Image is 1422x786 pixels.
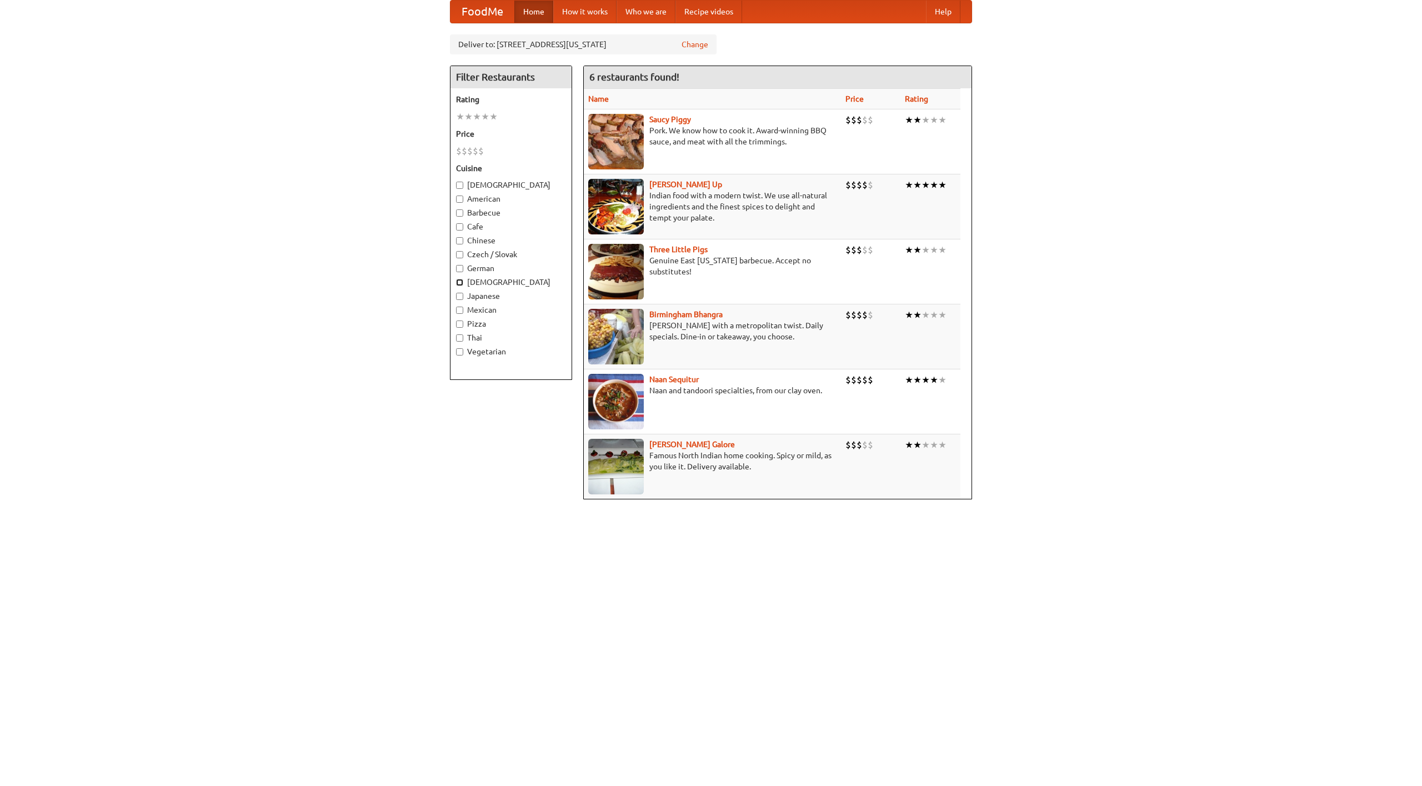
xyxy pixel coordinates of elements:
[456,223,463,231] input: Cafe
[857,244,862,256] li: $
[913,309,922,321] li: ★
[473,111,481,123] li: ★
[473,145,478,157] li: $
[930,114,938,126] li: ★
[913,114,922,126] li: ★
[905,309,913,321] li: ★
[588,125,837,147] p: Pork. We know how to cook it. Award-winning BBQ sauce, and meat with all the trimmings.
[845,439,851,451] li: $
[649,245,708,254] a: Three Little Pigs
[857,114,862,126] li: $
[938,179,947,191] li: ★
[478,145,484,157] li: $
[868,374,873,386] li: $
[851,374,857,386] li: $
[456,279,463,286] input: [DEMOGRAPHIC_DATA]
[857,439,862,451] li: $
[456,235,566,246] label: Chinese
[862,244,868,256] li: $
[649,440,735,449] a: [PERSON_NAME] Galore
[456,249,566,260] label: Czech / Slovak
[456,265,463,272] input: German
[588,114,644,169] img: saucy.jpg
[456,293,463,300] input: Japanese
[450,66,572,88] h4: Filter Restaurants
[456,94,566,105] h5: Rating
[913,179,922,191] li: ★
[857,309,862,321] li: $
[926,1,960,23] a: Help
[649,310,723,319] a: Birmingham Bhangra
[862,114,868,126] li: $
[845,244,851,256] li: $
[922,244,930,256] li: ★
[905,244,913,256] li: ★
[922,374,930,386] li: ★
[862,439,868,451] li: $
[868,114,873,126] li: $
[905,114,913,126] li: ★
[450,34,717,54] div: Deliver to: [STREET_ADDRESS][US_STATE]
[851,439,857,451] li: $
[930,244,938,256] li: ★
[588,374,644,429] img: naansequitur.jpg
[905,179,913,191] li: ★
[456,277,566,288] label: [DEMOGRAPHIC_DATA]
[675,1,742,23] a: Recipe videos
[938,244,947,256] li: ★
[456,209,463,217] input: Barbecue
[922,439,930,451] li: ★
[930,374,938,386] li: ★
[845,114,851,126] li: $
[588,255,837,277] p: Genuine East [US_STATE] barbecue. Accept no substitutes!
[456,207,566,218] label: Barbecue
[845,94,864,103] a: Price
[456,179,566,191] label: [DEMOGRAPHIC_DATA]
[649,180,722,189] a: [PERSON_NAME] Up
[462,145,467,157] li: $
[456,307,463,314] input: Mexican
[553,1,617,23] a: How it works
[649,115,691,124] b: Saucy Piggy
[930,179,938,191] li: ★
[456,145,462,157] li: $
[938,114,947,126] li: ★
[938,309,947,321] li: ★
[456,348,463,356] input: Vegetarian
[857,374,862,386] li: $
[456,304,566,316] label: Mexican
[456,332,566,343] label: Thai
[913,374,922,386] li: ★
[456,318,566,329] label: Pizza
[588,94,609,103] a: Name
[588,385,837,396] p: Naan and tandoori specialties, from our clay oven.
[588,439,644,494] img: currygalore.jpg
[589,72,679,82] ng-pluralize: 6 restaurants found!
[922,309,930,321] li: ★
[588,244,644,299] img: littlepigs.jpg
[464,111,473,123] li: ★
[857,179,862,191] li: $
[938,374,947,386] li: ★
[456,111,464,123] li: ★
[913,439,922,451] li: ★
[862,374,868,386] li: $
[456,321,463,328] input: Pizza
[489,111,498,123] li: ★
[481,111,489,123] li: ★
[868,179,873,191] li: $
[851,114,857,126] li: $
[905,439,913,451] li: ★
[930,439,938,451] li: ★
[456,128,566,139] h5: Price
[456,193,566,204] label: American
[851,179,857,191] li: $
[456,182,463,189] input: [DEMOGRAPHIC_DATA]
[588,179,644,234] img: curryup.jpg
[456,334,463,342] input: Thai
[851,244,857,256] li: $
[851,309,857,321] li: $
[588,190,837,223] p: Indian food with a modern twist. We use all-natural ingredients and the finest spices to delight ...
